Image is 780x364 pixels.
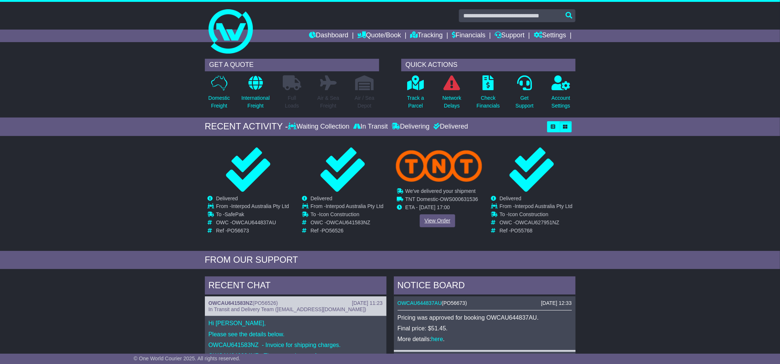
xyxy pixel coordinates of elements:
a: CheckFinancials [476,75,500,114]
div: Delivering [390,123,432,131]
span: PO55768 [511,228,533,234]
span: We've delivered your shipment [405,188,475,194]
a: NetworkDelays [442,75,461,114]
span: Delivered [310,195,332,201]
p: Air / Sea Depot [355,94,375,110]
p: Pricing was approved for booking OWCAU644837AU. [398,314,572,321]
p: Please see the details below. [209,331,383,338]
td: From - [310,203,384,211]
td: From - [499,203,573,211]
span: PO56526 [254,300,276,306]
a: Financials [452,30,485,42]
a: Quote/Book [357,30,401,42]
span: TNT Domestic [405,196,438,202]
div: RECENT CHAT [205,276,386,296]
a: GetSupport [515,75,534,114]
span: OWCAU644837AU [232,220,276,225]
td: OWC - [216,220,289,228]
span: Icon Construction [319,211,360,217]
td: Ref - [310,228,384,234]
td: To - [310,211,384,220]
td: OWC - [310,220,384,228]
span: Interpod Australia Pty Ltd [326,203,383,209]
a: Dashboard [309,30,348,42]
td: OWC - [499,220,573,228]
span: © One World Courier 2025. All rights reserved. [134,356,240,361]
div: ( ) [398,300,572,306]
p: Get Support [515,94,533,110]
p: More details: . [398,336,572,343]
a: View Order [420,214,455,227]
td: Ref - [216,228,289,234]
p: Full Loads [283,94,301,110]
div: Delivered [432,123,468,131]
span: OWCAU627951NZ [515,220,559,225]
span: OWCAU641583NZ [326,220,370,225]
p: Hi [PERSON_NAME], [209,320,383,327]
span: PO56673 [227,228,249,234]
div: In Transit [351,123,390,131]
span: Interpod Australia Pty Ltd [515,203,572,209]
a: Track aParcel [407,75,425,114]
span: PO56673 [443,300,465,306]
p: Check Financials [477,94,500,110]
span: ETA - [DATE] 17:00 [405,204,450,210]
p: Domestic Freight [208,94,230,110]
div: [DATE] 12:33 [541,300,571,306]
span: Delivered [216,195,238,201]
span: SafePak [225,211,244,217]
span: PO56526 [322,228,344,234]
img: TNT_Domestic.png [395,150,482,182]
a: OWCAU644837AU [398,300,442,306]
div: ( ) [209,300,383,306]
a: Support [495,30,525,42]
div: [DATE] 11:23 [352,300,382,306]
div: GET A QUOTE [205,59,379,71]
div: NOTICE BOARD [394,276,575,296]
td: To - [499,211,573,220]
a: Tracking [410,30,443,42]
p: Track a Parcel [407,94,424,110]
td: To - [216,211,289,220]
a: InternationalFreight [241,75,270,114]
span: Icon Construction [508,211,549,217]
div: FROM OUR SUPPORT [205,255,575,265]
p: OWCAU646234NZ - These are charges for: [209,352,383,359]
a: DomesticFreight [208,75,230,114]
span: OWS000631536 [440,196,478,202]
td: - [405,196,478,204]
p: International Freight [241,94,270,110]
p: Air & Sea Freight [317,94,339,110]
div: RECENT ACTIVITY - [205,121,288,132]
p: OWCAU641583NZ - Invoice for shipping charges. [209,341,383,348]
a: OWCAU641583NZ [209,300,253,306]
a: Settings [534,30,566,42]
p: Network Delays [442,94,461,110]
p: Account Settings [552,94,570,110]
td: Ref - [499,228,573,234]
span: Interpod Australia Pty Ltd [231,203,289,209]
span: Delivered [499,195,521,201]
p: Final price: $51.45. [398,325,572,332]
td: From - [216,203,289,211]
a: here [431,336,443,342]
div: Waiting Collection [288,123,351,131]
a: AccountSettings [551,75,571,114]
div: QUICK ACTIONS [401,59,575,71]
span: In Transit and Delivery Team ([EMAIL_ADDRESS][DOMAIN_NAME]) [209,306,367,312]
